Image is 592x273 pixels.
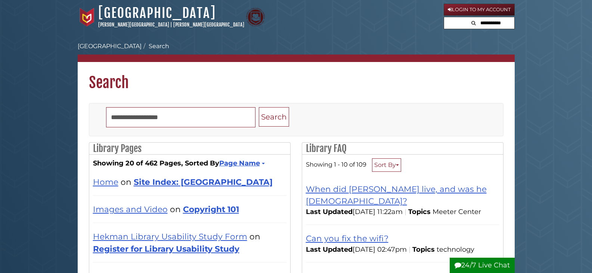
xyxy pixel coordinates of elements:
a: Login to My Account [444,4,515,16]
span: on [170,204,181,214]
li: Meeter Center [433,207,483,217]
nav: breadcrumb [78,42,515,62]
li: Search [142,42,169,51]
a: [GEOGRAPHIC_DATA] [98,5,216,21]
span: [DATE] 02:47pm [306,245,407,254]
a: When did [PERSON_NAME] live, and was he [DEMOGRAPHIC_DATA]? [306,184,487,206]
a: [PERSON_NAME][GEOGRAPHIC_DATA] [173,22,244,28]
i: Search [471,21,476,25]
a: Register for Library Usability Study [93,244,239,254]
a: Images and Video [93,204,168,214]
span: Topics [412,245,435,254]
a: Page Name [219,159,264,167]
button: Search [469,17,478,27]
a: Hekman Library Usability Study Form [93,232,247,241]
img: Calvin University [78,8,96,27]
span: | [407,245,412,254]
a: [PERSON_NAME][GEOGRAPHIC_DATA] [98,22,169,28]
span: Last Updated [306,245,353,254]
ul: Topics [437,245,476,254]
h1: Search [78,62,515,92]
li: technology [437,245,476,255]
ul: Topics [433,208,483,216]
span: Last Updated [306,208,353,216]
button: 24/7 Live Chat [450,258,515,273]
button: Search [259,107,289,127]
span: | [403,208,408,216]
button: Sort By [372,158,401,172]
span: on [121,177,131,187]
span: | [170,22,172,28]
a: Copyright 101 [183,204,239,214]
span: on [249,232,260,241]
strong: Showing 20 of 462 Pages, Sorted By [93,158,286,168]
span: Topics [408,208,431,216]
a: [GEOGRAPHIC_DATA] [78,43,142,50]
img: Calvin Theological Seminary [246,8,265,27]
h2: Library FAQ [302,143,503,155]
a: Home [93,177,118,187]
a: Can you fix the wifi? [306,233,388,243]
h2: Library Pages [89,143,290,155]
span: Showing 1 - 10 of 109 [306,161,366,168]
a: Site Index: [GEOGRAPHIC_DATA] [134,177,273,187]
span: [DATE] 11:22am [306,208,403,216]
